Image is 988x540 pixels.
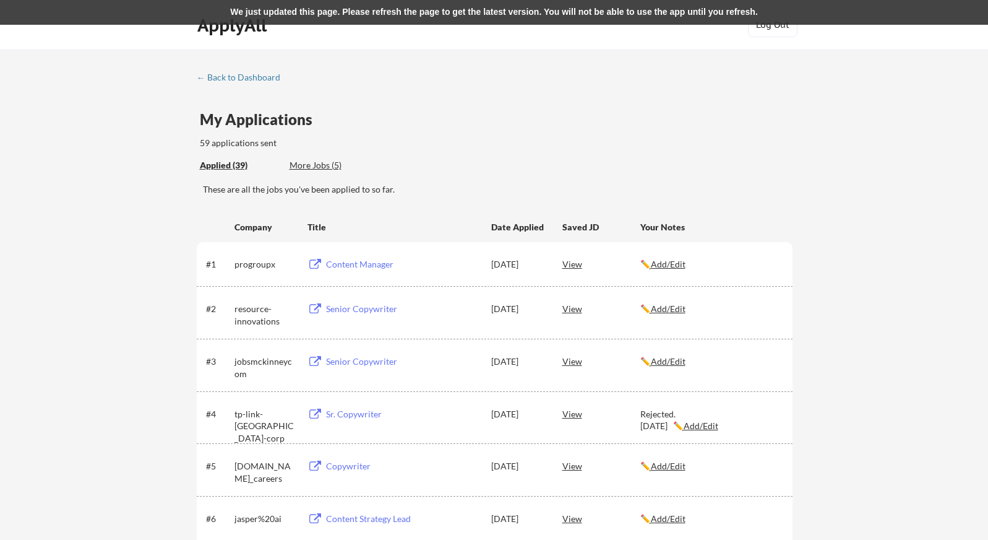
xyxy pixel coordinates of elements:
u: Add/Edit [651,259,685,269]
div: tp-link-[GEOGRAPHIC_DATA]-corp [234,408,296,445]
div: These are all the jobs you've been applied to so far. [203,183,793,196]
u: Add/Edit [684,420,718,431]
div: More Jobs (5) [290,159,380,172]
div: [DATE] [491,460,546,472]
div: ✏️ [640,258,781,271]
div: [DATE] [491,258,546,271]
u: Add/Edit [651,513,685,524]
div: Copywriter [326,460,479,472]
div: Senior Copywriter [326,355,479,368]
div: These are job applications we think you'd be a good fit for, but couldn't apply you to automatica... [290,159,380,172]
div: #3 [206,355,230,368]
div: Rejected. [DATE] ✏️ [640,408,781,432]
div: [DATE] [491,303,546,315]
div: Content Manager [326,258,479,271]
div: View [562,507,640,529]
div: These are all the jobs you've been applied to so far. [200,159,280,172]
u: Add/Edit [651,461,685,471]
div: 59 applications sent [200,137,439,149]
div: ← Back to Dashboard [197,73,290,82]
div: ✏️ [640,303,781,315]
div: [DOMAIN_NAME]_careers [234,460,296,484]
div: ✏️ [640,513,781,525]
div: View [562,297,640,320]
div: resource-innovations [234,303,296,327]
a: ← Back to Dashboard [197,72,290,85]
div: View [562,403,640,425]
div: Date Applied [491,221,546,233]
div: ✏️ [640,355,781,368]
div: progroupx [234,258,296,271]
div: Senior Copywriter [326,303,479,315]
div: Title [307,221,479,233]
div: View [562,253,640,275]
div: #5 [206,460,230,472]
div: #2 [206,303,230,315]
div: #4 [206,408,230,420]
div: Applied (39) [200,159,280,172]
u: Add/Edit [651,303,685,314]
div: Content Strategy Lead [326,513,479,525]
div: jasper%20ai [234,513,296,525]
div: [DATE] [491,355,546,368]
div: #1 [206,258,230,271]
div: My Applications [200,112,322,127]
div: Company [234,221,296,233]
div: Sr. Copywriter [326,408,479,420]
div: Your Notes [640,221,781,233]
div: ApplyAll [197,15,270,36]
div: jobsmckinneycom [234,355,296,380]
u: Add/Edit [651,356,685,367]
div: View [562,350,640,372]
div: ✏️ [640,460,781,472]
div: #6 [206,513,230,525]
div: [DATE] [491,408,546,420]
div: [DATE] [491,513,546,525]
div: Saved JD [562,216,640,238]
button: Log Out [748,12,797,37]
div: View [562,455,640,477]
